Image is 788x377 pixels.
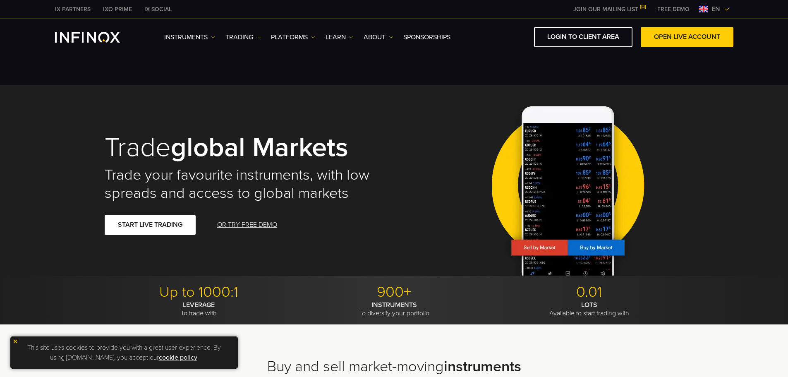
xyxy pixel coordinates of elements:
a: OPEN LIVE ACCOUNT [641,27,733,47]
a: ABOUT [364,32,393,42]
a: INFINOX [49,5,97,14]
p: 0.01 [495,283,684,301]
strong: LEVERAGE [183,301,215,309]
a: OR TRY FREE DEMO [216,215,278,235]
a: Instruments [164,32,215,42]
strong: instruments [444,358,521,375]
p: 900+ [299,283,489,301]
strong: global markets [171,131,348,164]
a: JOIN OUR MAILING LIST [567,6,651,13]
h2: Trade your favourite instruments, with low spreads and access to global markets [105,166,383,202]
a: INFINOX [138,5,178,14]
p: Up to 1000:1 [105,283,294,301]
h1: Trade [105,134,383,162]
a: INFINOX MENU [651,5,696,14]
strong: INSTRUMENTS [371,301,417,309]
span: en [708,4,723,14]
a: SPONSORSHIPS [403,32,450,42]
p: Available to start trading with [495,301,684,317]
img: yellow close icon [12,339,18,344]
a: LOGIN TO CLIENT AREA [534,27,632,47]
a: cookie policy [159,353,197,362]
a: INFINOX Logo [55,32,139,43]
a: INFINOX [97,5,138,14]
a: PLATFORMS [271,32,315,42]
a: Learn [326,32,353,42]
p: To diversify your portfolio [299,301,489,317]
strong: LOTS [581,301,597,309]
h2: Buy and sell market-moving [105,358,684,376]
p: This site uses cookies to provide you with a great user experience. By using [DOMAIN_NAME], you a... [14,341,234,365]
a: START LIVE TRADING [105,215,196,235]
p: To trade with [105,301,294,317]
a: TRADING [225,32,261,42]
